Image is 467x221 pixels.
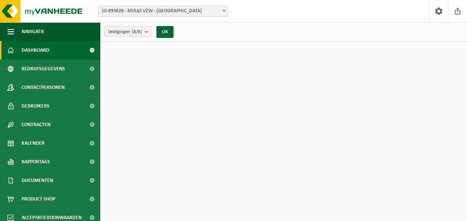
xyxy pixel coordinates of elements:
[108,26,142,38] span: Vestigingen
[98,6,228,16] span: 10-893628 - MIRAS VZW - KORTRIJK
[22,97,49,115] span: Gebruikers
[22,153,50,171] span: Rapportage
[98,6,228,17] span: 10-893628 - MIRAS VZW - KORTRIJK
[22,134,45,153] span: Kalender
[22,190,55,208] span: Product Shop
[104,26,152,37] button: Vestigingen(8/8)
[22,22,45,41] span: Navigatie
[22,41,49,60] span: Dashboard
[22,171,53,190] span: Documenten
[22,78,65,97] span: Contactpersonen
[156,26,173,38] button: OK
[132,29,142,34] count: (8/8)
[22,115,51,134] span: Contracten
[22,60,65,78] span: Bedrijfsgegevens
